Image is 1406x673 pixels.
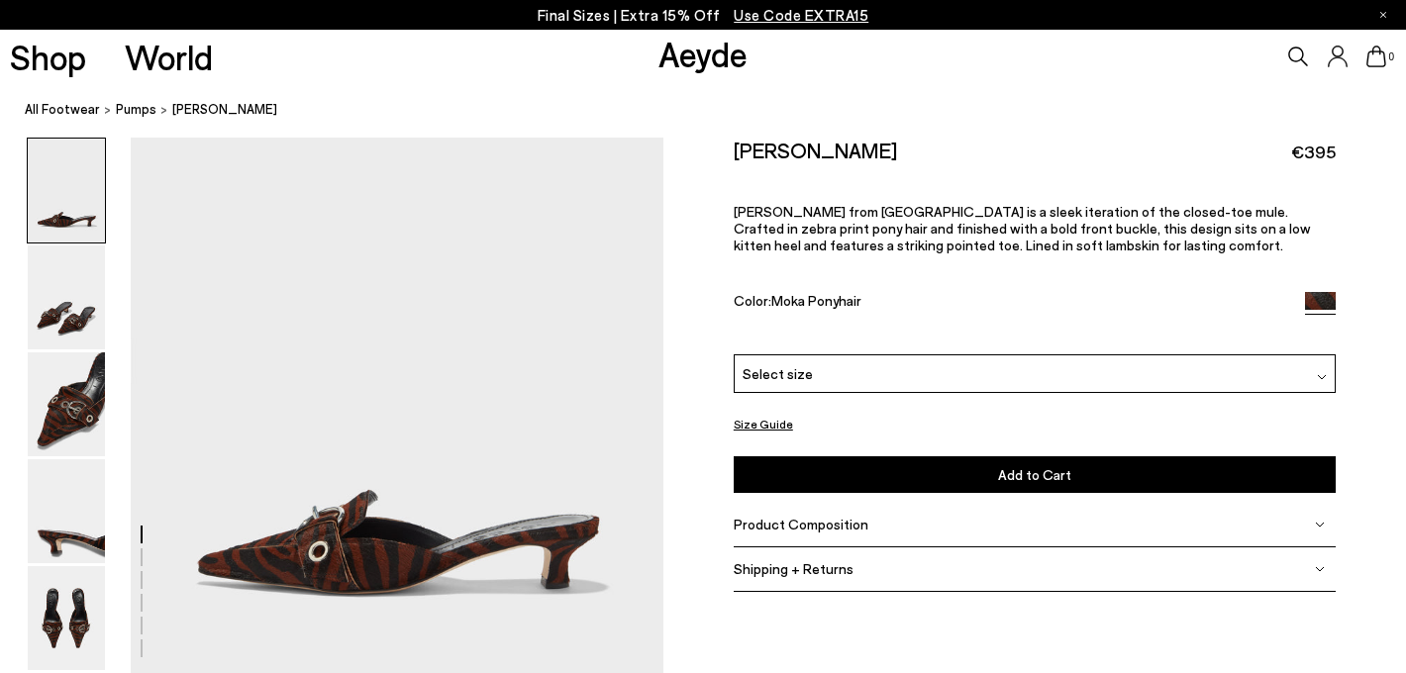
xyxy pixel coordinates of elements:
[172,99,277,120] span: [PERSON_NAME]
[25,99,100,120] a: All Footwear
[538,3,869,28] p: Final Sizes | Extra 15% Off
[743,363,813,384] span: Select size
[28,139,105,242] img: Danielle Ponyhair Mules - Image 1
[771,292,861,309] span: Moka Ponyhair
[1386,51,1396,62] span: 0
[734,6,868,24] span: Navigate to /collections/ss25-final-sizes
[1291,140,1336,164] span: €395
[734,138,897,162] h2: [PERSON_NAME]
[1317,372,1327,382] img: svg%3E
[734,516,868,532] span: Product Composition
[28,352,105,456] img: Danielle Ponyhair Mules - Image 3
[734,203,1336,253] p: [PERSON_NAME] from [GEOGRAPHIC_DATA] is a sleek iteration of the closed-toe mule. Crafted in zebr...
[734,456,1336,493] button: Add to Cart
[658,33,748,74] a: Aeyde
[125,40,213,74] a: World
[734,412,793,436] button: Size Guide
[998,466,1071,483] span: Add to Cart
[116,99,156,120] a: Pumps
[734,292,1286,315] div: Color:
[28,566,105,670] img: Danielle Ponyhair Mules - Image 5
[1315,564,1325,574] img: svg%3E
[25,83,1406,138] nav: breadcrumb
[28,245,105,349] img: Danielle Ponyhair Mules - Image 2
[28,459,105,563] img: Danielle Ponyhair Mules - Image 4
[734,560,854,577] span: Shipping + Returns
[10,40,86,74] a: Shop
[1315,520,1325,529] img: svg%3E
[1366,46,1386,67] a: 0
[116,101,156,117] span: Pumps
